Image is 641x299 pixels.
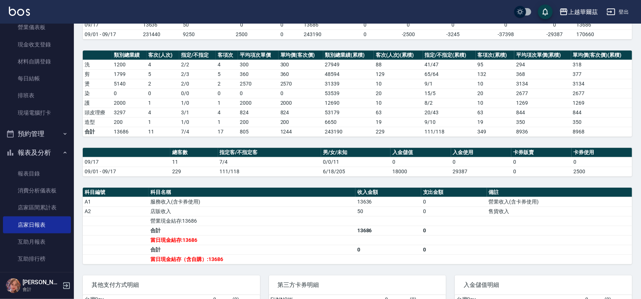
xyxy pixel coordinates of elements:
button: 上越華爾茲 [556,4,601,20]
td: 1 / 0 [179,98,216,108]
a: 報表目錄 [3,165,71,182]
td: 服務收入(含卡券使用) [149,197,355,206]
td: 10 [374,79,423,88]
td: 1269 [514,98,571,108]
td: 844 [571,108,632,117]
td: 63 [476,108,515,117]
td: 13686 [575,20,632,29]
td: 5140 [112,79,146,88]
td: 20 / 43 [423,108,476,117]
button: save [538,4,553,19]
td: 0 [112,88,146,98]
td: 8968 [571,127,632,136]
td: 4 [216,60,238,69]
td: 1 [216,98,238,108]
td: 2500 [221,29,262,39]
td: 0 [342,20,388,29]
td: 當日現金結存:13686 [149,235,355,245]
td: 200 [279,117,323,127]
td: 5 [216,69,238,79]
td: 2 / 0 [179,79,216,88]
td: 營業收入(含卡券使用) [487,197,632,206]
td: 200 [112,117,146,127]
th: 客次(人次) [147,51,179,60]
a: 全店業績分析表 [3,267,71,284]
td: 4 [147,60,179,69]
td: 0 [421,206,487,216]
td: 剪 [83,69,112,79]
td: -2500 [388,29,429,39]
td: 營業現金結存:13686 [149,216,355,226]
td: 3134 [571,79,632,88]
th: 平均項次單價(累積) [514,51,571,60]
td: 0 [279,88,323,98]
th: 類別總業績(累積) [323,51,374,60]
td: 0 [511,167,572,176]
td: 229 [374,127,423,136]
td: 7/4 [218,157,321,167]
a: 店家日報表 [3,216,71,233]
td: 294 [514,60,571,69]
td: 65 / 64 [423,69,476,79]
td: 2570 [238,79,278,88]
td: 63 [374,108,423,117]
td: 4 [147,108,179,117]
td: 805 [238,127,278,136]
td: 9250 [181,29,222,39]
th: 類別總業績 [112,51,146,60]
td: -29387 [535,29,575,39]
td: 2000 [279,98,323,108]
td: 10 [476,98,515,108]
td: 合計 [149,245,355,254]
th: 支出金額 [421,188,487,197]
td: 10 [476,79,515,88]
td: 20 [374,88,423,98]
td: 349 [476,127,515,136]
td: 頭皮理療 [83,108,112,117]
a: 現場電腦打卡 [3,104,71,121]
th: 客項次(累積) [476,51,515,60]
td: 洗 [83,60,112,69]
th: 卡券使用 [572,148,632,157]
th: 男/女/未知 [321,148,391,157]
td: 0 [355,245,421,254]
td: 111/118 [218,167,321,176]
a: 營業儀表板 [3,19,71,36]
td: 9 / 10 [423,117,476,127]
td: 2 [216,79,238,88]
th: 入金使用 [451,148,511,157]
td: 售貨收入 [487,206,632,216]
td: 1269 [571,98,632,108]
td: 19 [374,117,423,127]
td: 229 [170,167,218,176]
td: 0 [572,157,632,167]
td: 09/01 - 09/17 [83,167,170,176]
td: 4 [216,108,238,117]
td: 13686 [355,226,421,235]
td: 0 [421,197,487,206]
td: 造型 [83,117,112,127]
td: 0 [262,20,302,29]
td: 1 / 0 [179,117,216,127]
td: 護 [83,98,112,108]
th: 單均價(客次價)(累積) [571,51,632,60]
td: 0 [421,226,487,235]
a: 現金收支登錄 [3,36,71,53]
td: 360 [238,69,278,79]
td: 0 [342,29,388,39]
td: 844 [514,108,571,117]
td: -3245 [429,29,477,39]
td: 132 [476,69,515,79]
a: 每日結帳 [3,70,71,87]
span: 其他支付方式明細 [92,281,251,289]
td: 27949 [323,60,374,69]
td: 53539 [323,88,374,98]
td: 29387 [451,167,511,176]
td: 95 [476,60,515,69]
td: 2677 [571,88,632,98]
td: 41 / 47 [423,60,476,69]
td: 0 [451,157,511,167]
table: a dense table [83,148,632,177]
td: 0 [221,20,262,29]
td: 1244 [279,127,323,136]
